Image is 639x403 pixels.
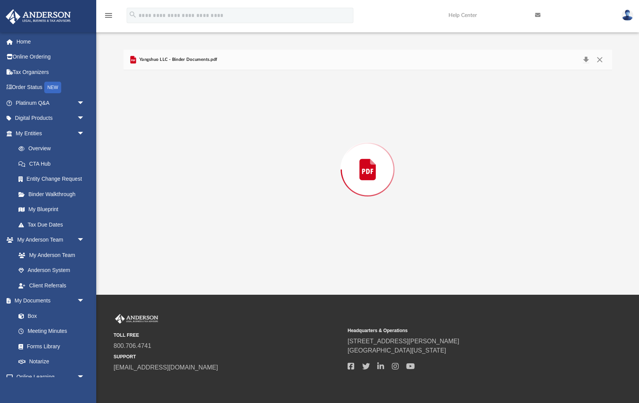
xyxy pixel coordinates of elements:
[129,10,137,19] i: search
[77,293,92,309] span: arrow_drop_down
[44,82,61,93] div: NEW
[5,34,96,49] a: Home
[11,278,92,293] a: Client Referrals
[114,353,342,360] small: SUPPORT
[5,369,92,385] a: Online Learningarrow_drop_down
[114,364,218,371] a: [EMAIL_ADDRESS][DOMAIN_NAME]
[5,126,96,141] a: My Entitiesarrow_drop_down
[11,171,96,187] a: Entity Change Request
[5,49,96,65] a: Online Ordering
[104,15,113,20] a: menu
[5,95,96,111] a: Platinum Q&Aarrow_drop_down
[348,338,459,344] a: [STREET_ADDRESS][PERSON_NAME]
[11,217,96,232] a: Tax Due Dates
[5,232,92,248] a: My Anderson Teamarrow_drop_down
[11,141,96,156] a: Overview
[11,339,89,354] a: Forms Library
[579,54,593,65] button: Download
[114,332,342,339] small: TOLL FREE
[11,186,96,202] a: Binder Walkthrough
[11,308,89,324] a: Box
[11,263,92,278] a: Anderson System
[114,314,160,324] img: Anderson Advisors Platinum Portal
[104,11,113,20] i: menu
[138,56,217,63] span: Yangshuo LLC - Binder Documents.pdf
[5,293,92,309] a: My Documentsarrow_drop_down
[77,95,92,111] span: arrow_drop_down
[11,247,89,263] a: My Anderson Team
[77,126,92,141] span: arrow_drop_down
[11,324,92,339] a: Meeting Minutes
[348,327,576,334] small: Headquarters & Operations
[77,369,92,385] span: arrow_drop_down
[114,343,151,349] a: 800.706.4741
[593,54,607,65] button: Close
[11,156,96,171] a: CTA Hub
[3,9,73,24] img: Anderson Advisors Platinum Portal
[5,111,96,126] a: Digital Productsarrow_drop_down
[77,232,92,248] span: arrow_drop_down
[124,50,612,269] div: Preview
[77,111,92,126] span: arrow_drop_down
[11,354,92,369] a: Notarize
[348,347,446,354] a: [GEOGRAPHIC_DATA][US_STATE]
[622,10,633,21] img: User Pic
[5,80,96,96] a: Order StatusNEW
[11,202,92,217] a: My Blueprint
[5,64,96,80] a: Tax Organizers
